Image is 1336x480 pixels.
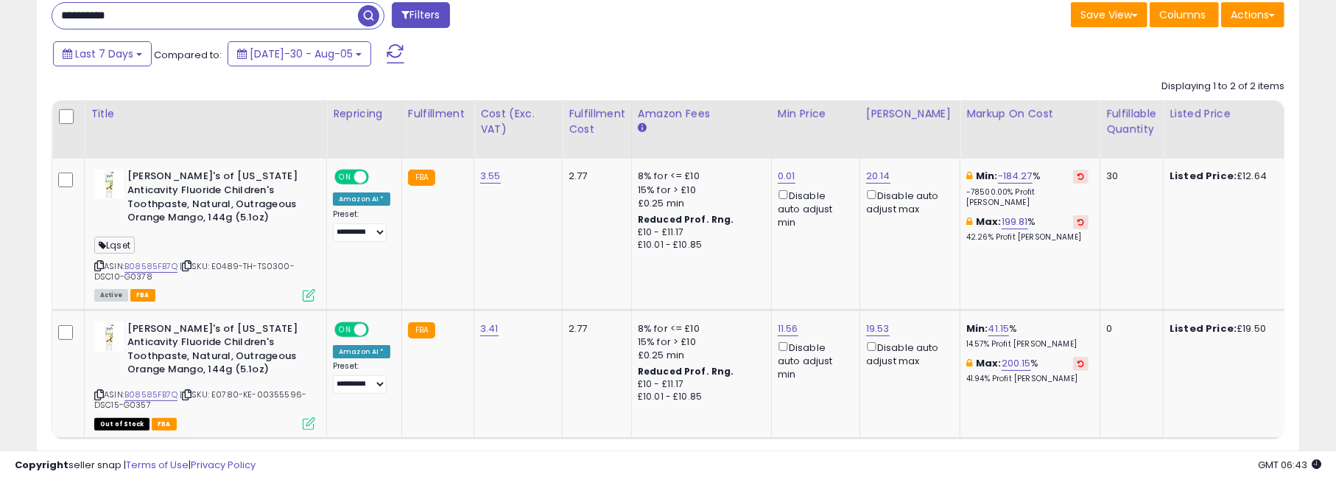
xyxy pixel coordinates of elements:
img: 31fuyg3m+5L._SL40_.jpg [94,170,124,199]
div: % [966,322,1089,349]
span: | SKU: E0489-TH-TS0300-DSC10-G0378 [94,260,295,282]
b: Max: [976,356,1002,370]
a: 20.14 [866,169,890,184]
a: Terms of Use [126,458,189,472]
p: 41.94% Profit [PERSON_NAME] [966,374,1089,384]
img: 31fuyg3m+5L._SL40_.jpg [94,322,124,352]
div: [PERSON_NAME] [866,106,954,122]
span: Lqset [94,237,135,254]
div: Preset: [333,361,390,394]
div: Disable auto adjust max [866,187,949,216]
span: FBA [130,289,155,302]
a: 41.15 [988,321,1010,336]
b: Min: [976,169,998,183]
div: £19.50 [1170,322,1292,335]
span: OFF [367,323,390,335]
div: Displaying 1 to 2 of 2 items [1161,80,1284,94]
div: £10.01 - £10.85 [638,239,760,251]
button: Filters [392,2,449,28]
div: 8% for <= £10 [638,170,760,183]
div: 30 [1106,170,1152,183]
a: Privacy Policy [191,458,256,472]
button: Columns [1150,2,1219,27]
span: [DATE]-30 - Aug-05 [250,46,353,61]
div: Preset: [333,209,390,243]
b: [PERSON_NAME]'s of [US_STATE] Anticavity Fluoride Children's Toothpaste, Natural, Outrageous Oran... [127,170,306,228]
div: 2.77 [569,170,620,183]
a: B08585FB7Q [124,389,177,401]
div: ASIN: [94,170,315,299]
b: Listed Price: [1170,169,1237,183]
div: 15% for > £10 [638,335,760,349]
div: Disable auto adjust min [778,187,848,230]
div: % [966,215,1089,243]
div: % [966,170,1089,207]
button: Last 7 Days [53,41,152,66]
span: OFF [367,171,390,184]
button: Save View [1071,2,1147,27]
span: FBA [152,418,177,431]
div: Listed Price [1170,106,1297,122]
div: £0.25 min [638,349,760,362]
a: 0.01 [778,169,795,184]
button: [DATE]-30 - Aug-05 [228,41,371,66]
div: 8% for <= £10 [638,322,760,335]
div: £10 - £11.17 [638,226,760,239]
a: 199.81 [1002,215,1028,229]
a: -184.27 [998,169,1033,184]
a: 3.55 [480,169,501,184]
small: FBA [408,170,435,186]
div: Title [91,106,320,122]
div: Fulfillable Quantity [1106,106,1157,137]
div: £10 - £11.17 [638,378,760,391]
div: 2.77 [569,322,620,335]
th: The percentage added to the cost of goods (COGS) that forms the calculator for Min & Max prices. [960,100,1100,159]
b: Min: [966,321,988,335]
div: Disable auto adjust min [778,339,848,382]
div: £12.64 [1170,170,1292,183]
div: Amazon AI * [333,192,390,206]
div: £0.25 min [638,197,760,210]
div: Disable auto adjust max [866,339,949,368]
p: 42.26% Profit [PERSON_NAME] [966,232,1089,243]
div: 15% for > £10 [638,184,760,197]
a: 19.53 [866,321,890,336]
div: Min Price [778,106,854,122]
div: Amazon AI * [333,345,390,358]
span: | SKU: E0780-KE-00355596-DSC15-G0357 [94,389,306,411]
button: Actions [1221,2,1284,27]
p: 14.57% Profit [PERSON_NAME] [966,339,1089,349]
span: Columns [1159,7,1206,22]
b: [PERSON_NAME]'s of [US_STATE] Anticavity Fluoride Children's Toothpaste, Natural, Outrageous Oran... [127,322,306,380]
div: Cost (Exc. VAT) [480,106,556,137]
span: All listings currently available for purchase on Amazon [94,289,128,302]
div: 0 [1106,322,1152,335]
strong: Copyright [15,458,68,472]
div: Amazon Fees [638,106,765,122]
span: ON [336,171,354,184]
a: 3.41 [480,321,499,336]
div: £10.01 - £10.85 [638,391,760,403]
span: Compared to: [154,48,222,62]
b: Listed Price: [1170,321,1237,335]
b: Reduced Prof. Rng. [638,365,734,378]
p: -78500.00% Profit [PERSON_NAME] [966,187,1089,208]
div: % [966,357,1089,384]
a: 200.15 [1002,356,1031,371]
span: All listings that are currently out of stock and unavailable for purchase on Amazon [94,418,150,431]
a: B08585FB7Q [124,260,177,273]
span: 2025-08-13 06:43 GMT [1258,458,1321,472]
a: 11.56 [778,321,798,336]
div: Fulfillment [408,106,468,122]
small: Amazon Fees. [638,122,647,135]
div: Repricing [333,106,395,122]
div: ASIN: [94,322,315,428]
b: Max: [976,215,1002,229]
small: FBA [408,322,435,338]
div: Markup on Cost [966,106,1094,122]
b: Reduced Prof. Rng. [638,213,734,226]
span: Last 7 Days [75,46,133,61]
span: ON [336,323,354,335]
div: Fulfillment Cost [569,106,625,137]
div: seller snap | | [15,459,256,473]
